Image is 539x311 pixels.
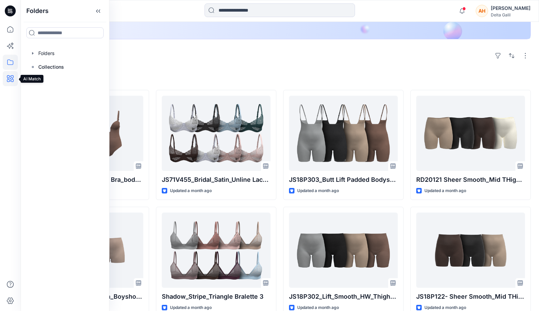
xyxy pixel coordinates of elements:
p: Updated a month ago [297,187,339,194]
a: JS18P302_Lift_Smooth_HW_Thigh_Shaper [289,213,398,288]
p: Updated a month ago [424,187,466,194]
h4: Styles [29,75,531,83]
a: JS71V455_Bridal_Satin_Unline Lace bra [162,96,271,171]
p: Updated a month ago [170,187,212,194]
p: JS18P302_Lift_Smooth_HW_Thigh_Shaper [289,292,398,301]
a: Shadow_Stripe_Triangle Bralette 3 [162,213,271,288]
p: JS71V455_Bridal_Satin_Unline Lace bra [162,175,271,185]
p: JS18P122- Sheer Smooth_Mid THigh Short [416,292,525,301]
a: JS18P303_Butt Lift Padded Bodysuit_Romper [289,96,398,171]
a: RD20121 Sheer Smooth_Mid THigh Short [416,96,525,171]
p: JS18P303_Butt Lift Padded Bodysuit_Romper [289,175,398,185]
p: RD20121 Sheer Smooth_Mid THigh Short [416,175,525,185]
div: AH [476,5,488,17]
p: Shadow_Stripe_Triangle Bralette 3 [162,292,271,301]
p: Collections [38,63,64,71]
div: Delta Galil [491,12,530,17]
div: [PERSON_NAME] [491,4,530,12]
a: JS18P122- Sheer Smooth_Mid THigh Short [416,213,525,288]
